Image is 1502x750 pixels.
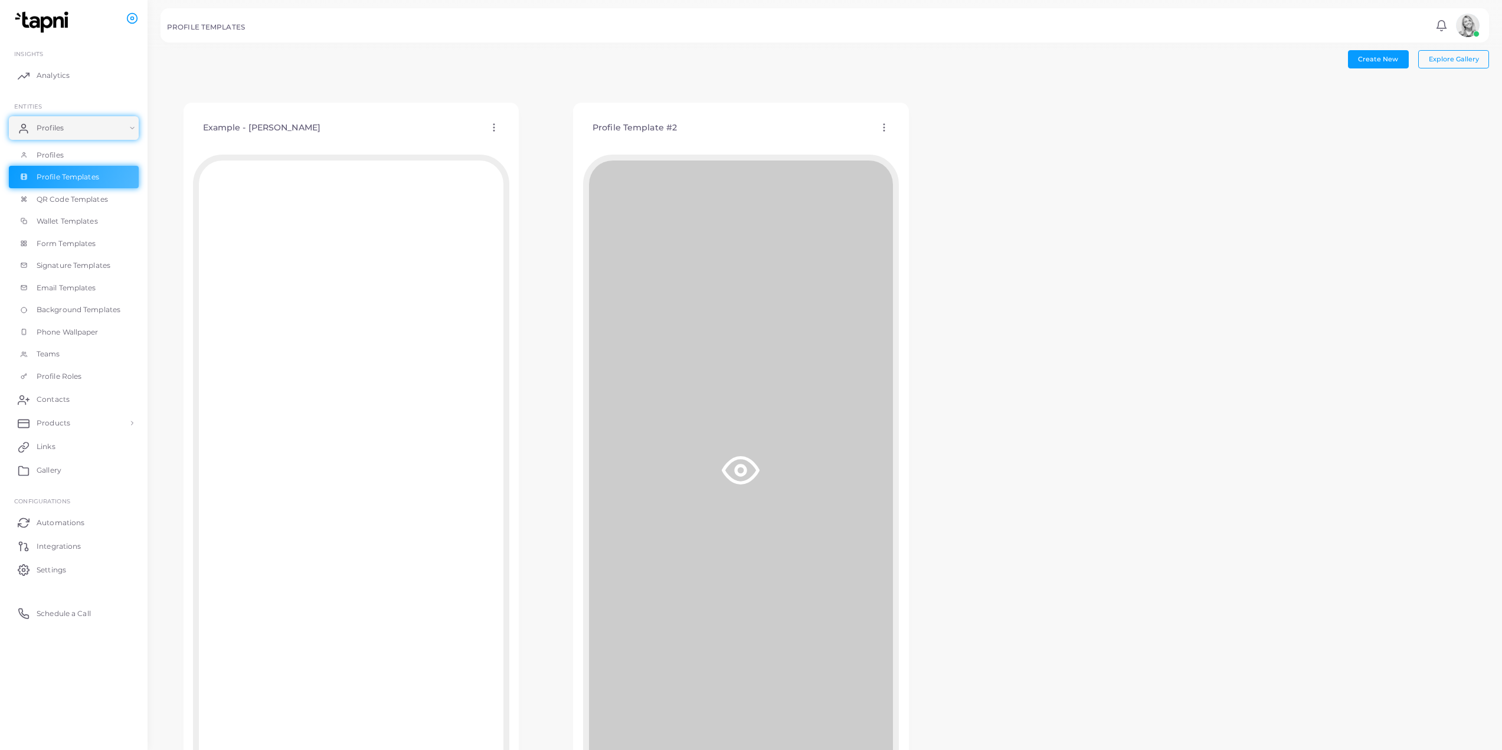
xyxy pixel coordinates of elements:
[11,11,76,33] img: logo
[9,458,139,482] a: Gallery
[9,210,139,232] a: Wallet Templates
[9,188,139,211] a: QR Code Templates
[1452,14,1483,37] a: avatar
[37,565,66,575] span: Settings
[9,299,139,321] a: Background Templates
[37,216,98,227] span: Wallet Templates
[37,418,70,428] span: Products
[9,534,139,558] a: Integrations
[9,411,139,435] a: Products
[37,394,70,405] span: Contacts
[14,103,42,110] span: ENTITIES
[37,518,84,528] span: Automations
[9,232,139,255] a: Form Templates
[9,254,139,277] a: Signature Templates
[9,144,139,166] a: Profiles
[9,435,139,458] a: Links
[9,321,139,343] a: Phone Wallpaper
[1429,55,1479,63] span: Explore Gallery
[1358,55,1398,63] span: Create New
[9,510,139,534] a: Automations
[9,388,139,411] a: Contacts
[14,497,70,505] span: Configurations
[203,123,321,133] h4: Example - [PERSON_NAME]
[37,150,64,161] span: Profiles
[37,304,120,315] span: Background Templates
[37,608,91,619] span: Schedule a Call
[37,70,70,81] span: Analytics
[9,64,139,87] a: Analytics
[37,260,110,271] span: Signature Templates
[9,343,139,365] a: Teams
[9,277,139,299] a: Email Templates
[9,365,139,388] a: Profile Roles
[9,116,139,140] a: Profiles
[37,371,81,382] span: Profile Roles
[37,541,81,552] span: Integrations
[167,23,245,31] h5: PROFILE TEMPLATES
[37,441,55,452] span: Links
[593,123,677,133] h4: Profile Template #2
[37,123,64,133] span: Profiles
[14,50,43,57] span: INSIGHTS
[37,172,99,182] span: Profile Templates
[9,601,139,625] a: Schedule a Call
[37,465,61,476] span: Gallery
[37,194,108,205] span: QR Code Templates
[9,166,139,188] a: Profile Templates
[9,558,139,581] a: Settings
[37,283,96,293] span: Email Templates
[1456,14,1480,37] img: avatar
[1418,50,1489,68] button: Explore Gallery
[1348,50,1409,68] button: Create New
[37,327,99,338] span: Phone Wallpaper
[37,349,60,359] span: Teams
[37,238,96,249] span: Form Templates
